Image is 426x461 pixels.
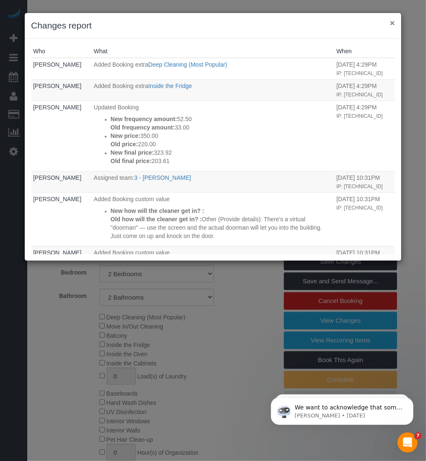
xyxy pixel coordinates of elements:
iframe: Intercom notifications message [258,380,426,438]
a: [PERSON_NAME] [33,196,81,202]
strong: New how will the cleaner get in? : [111,207,204,214]
strong: New final price: [111,149,154,156]
strong: New frequency amount: [111,116,177,122]
span: Added Booking extra [94,61,148,68]
td: Who [31,58,92,79]
span: Updated Booking [94,104,139,111]
td: Who [31,246,92,283]
button: × [390,18,395,27]
a: Inside the Fridge [148,83,192,89]
td: Who [31,192,92,246]
a: 3 - [PERSON_NAME] [134,174,191,181]
h3: Changes report [31,19,395,32]
strong: Old price: [111,141,138,148]
small: IP: [TECHNICAL_ID] [336,92,382,98]
p: Message from Ellie, sent 3d ago [36,32,145,40]
th: When [334,45,395,58]
td: What [92,246,335,283]
strong: Old final price: [111,158,152,164]
td: When [334,101,395,171]
p: 350.00 [111,132,332,140]
span: We want to acknowledge that some users may be experiencing lag or slower performance in our softw... [36,24,144,139]
p: 220.00 [111,140,332,148]
td: What [92,192,335,246]
td: When [334,192,395,246]
th: Who [31,45,92,58]
a: Deep Cleaning (Most Popular) [148,61,227,68]
span: Added Booking extra [94,83,148,89]
td: Who [31,79,92,101]
td: Who [31,101,92,171]
a: [PERSON_NAME] [33,83,81,89]
td: When [334,171,395,192]
a: [PERSON_NAME] [33,61,81,68]
span: Added Booking custom value [94,249,170,256]
span: 7 [415,433,421,439]
sui-modal: Changes report [25,13,401,261]
td: What [92,58,335,79]
td: What [92,171,335,192]
iframe: Intercom live chat [397,433,418,453]
td: When [334,246,395,283]
td: Who [31,171,92,192]
p: Other (Provide details): There's a virtual "doorman" — use the screen and the actual doorman will... [111,215,332,240]
span: Assigned team: [94,174,135,181]
td: When [334,58,395,79]
strong: New price: [111,132,140,139]
span: Added Booking custom value [94,196,170,202]
small: IP: [TECHNICAL_ID] [336,184,382,189]
th: What [92,45,335,58]
small: IP: [TECHNICAL_ID] [336,70,382,76]
p: 323.92 [111,148,332,157]
td: What [92,101,335,171]
strong: Old frequency amount: [111,124,175,131]
small: IP: [TECHNICAL_ID] [336,113,382,119]
strong: Old how will the cleaner get in? : [111,216,202,223]
td: What [92,79,335,101]
p: 33.00 [111,123,332,132]
small: IP: [TECHNICAL_ID] [336,205,382,211]
a: [PERSON_NAME] [33,249,81,256]
td: When [334,79,395,101]
p: 203.61 [111,157,332,165]
a: [PERSON_NAME] [33,174,81,181]
a: [PERSON_NAME] [33,104,81,111]
p: 52.50 [111,115,332,123]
